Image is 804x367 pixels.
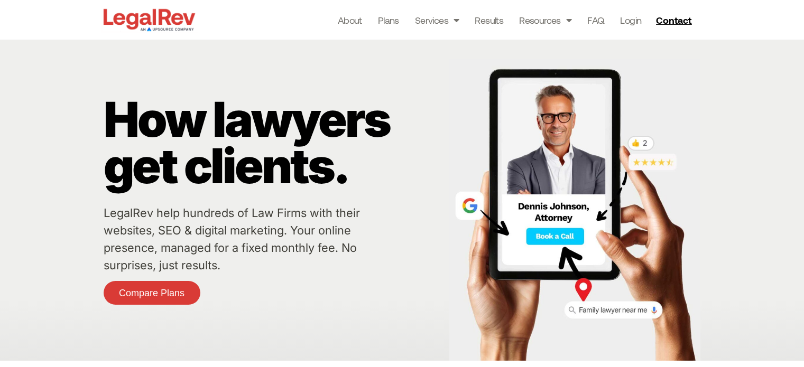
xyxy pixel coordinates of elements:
[378,13,399,27] a: Plans
[519,13,571,27] a: Resources
[656,15,691,25] span: Contact
[475,13,503,27] a: Results
[338,13,362,27] a: About
[652,12,698,29] a: Contact
[104,96,444,189] p: How lawyers get clients.
[338,13,642,27] nav: Menu
[620,13,641,27] a: Login
[587,13,604,27] a: FAQ
[415,13,459,27] a: Services
[104,281,200,305] a: Compare Plans
[119,288,184,298] span: Compare Plans
[104,206,360,272] a: LegalRev help hundreds of Law Firms with their websites, SEO & digital marketing. Your online pre...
